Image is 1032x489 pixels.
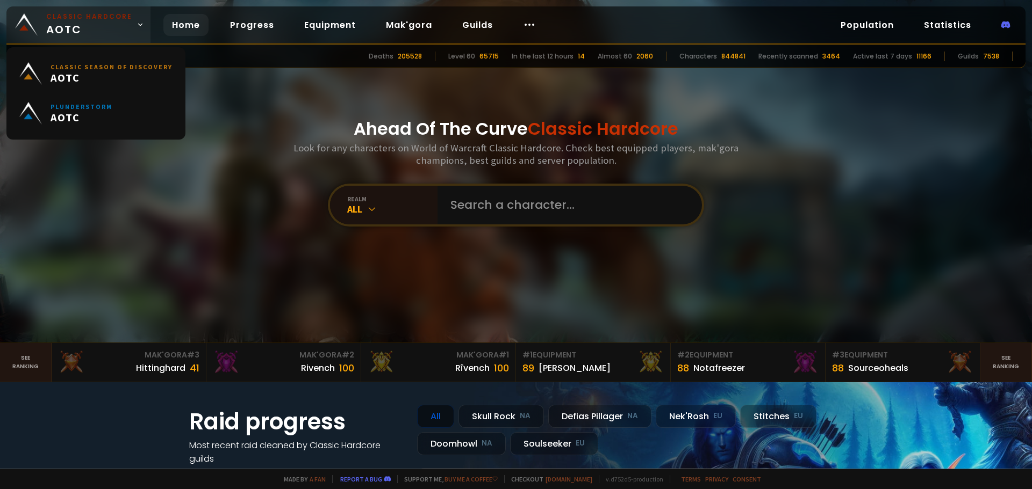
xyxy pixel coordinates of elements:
[679,52,717,61] div: Characters
[479,52,499,61] div: 65715
[342,349,354,360] span: # 2
[656,405,736,428] div: Nek'Rosh
[548,405,651,428] div: Defias Pillager
[46,12,132,38] span: AOTC
[482,438,492,449] small: NA
[189,405,404,439] h1: Raid progress
[832,349,973,361] div: Equipment
[915,14,980,36] a: Statistics
[455,361,490,375] div: Rîvench
[454,14,501,36] a: Guilds
[983,52,999,61] div: 7538
[398,52,422,61] div: 205528
[448,52,475,61] div: Level 60
[832,361,844,375] div: 88
[354,116,678,142] h1: Ahead Of The Curve
[916,52,931,61] div: 11166
[510,432,598,455] div: Soulseeker
[417,432,506,455] div: Doomhowl
[310,475,326,483] a: a fan
[213,349,354,361] div: Mak'Gora
[522,349,664,361] div: Equipment
[301,361,335,375] div: Rivench
[289,142,743,166] h3: Look for any characters on World of Warcraft Classic Hardcore. Check best equipped players, mak'g...
[340,475,382,483] a: Report a bug
[980,343,1032,382] a: Seeranking
[677,349,690,360] span: # 2
[504,475,592,483] span: Checkout
[397,475,498,483] span: Support me,
[599,475,663,483] span: v. d752d5 - production
[494,361,509,375] div: 100
[221,14,283,36] a: Progress
[740,405,816,428] div: Stitches
[163,14,209,36] a: Home
[539,361,611,375] div: [PERSON_NAME]
[522,361,534,375] div: 89
[58,349,199,361] div: Mak'Gora
[445,475,498,483] a: Buy me a coffee
[832,349,844,360] span: # 3
[758,52,818,61] div: Recently scanned
[627,411,638,421] small: NA
[822,52,840,61] div: 3464
[206,343,361,382] a: Mak'Gora#2Rivench100
[681,475,701,483] a: Terms
[347,195,438,203] div: realm
[51,111,112,124] span: AOTC
[458,405,544,428] div: Skull Rock
[693,361,745,375] div: Notafreezer
[671,343,826,382] a: #2Equipment88Notafreezer
[296,14,364,36] a: Equipment
[361,343,516,382] a: Mak'Gora#1Rîvench100
[520,411,531,421] small: NA
[347,203,438,215] div: All
[516,343,671,382] a: #1Equipment89[PERSON_NAME]
[136,361,185,375] div: Hittinghard
[721,52,746,61] div: 844841
[444,186,689,224] input: Search a character...
[578,52,585,61] div: 14
[368,349,509,361] div: Mak'Gora
[546,475,592,483] a: [DOMAIN_NAME]
[713,411,722,421] small: EU
[677,361,689,375] div: 88
[52,343,206,382] a: Mak'Gora#3Hittinghard41
[13,93,179,133] a: PlunderstormAOTC
[499,349,509,360] span: # 1
[733,475,761,483] a: Consent
[13,54,179,93] a: Classic Season of DiscoveryAOTC
[528,116,678,141] span: Classic Hardcore
[576,438,585,449] small: EU
[51,71,173,84] span: AOTC
[377,14,441,36] a: Mak'gora
[51,103,112,111] small: Plunderstorm
[636,52,653,61] div: 2060
[522,349,533,360] span: # 1
[189,439,404,465] h4: Most recent raid cleaned by Classic Hardcore guilds
[598,52,632,61] div: Almost 60
[339,361,354,375] div: 100
[417,405,454,428] div: All
[369,52,393,61] div: Deaths
[794,411,803,421] small: EU
[187,349,199,360] span: # 3
[189,466,259,478] a: See all progress
[51,63,173,71] small: Classic Season of Discovery
[190,361,199,375] div: 41
[46,12,132,21] small: Classic Hardcore
[848,361,908,375] div: Sourceoheals
[826,343,980,382] a: #3Equipment88Sourceoheals
[832,14,902,36] a: Population
[6,6,150,43] a: Classic HardcoreAOTC
[958,52,979,61] div: Guilds
[853,52,912,61] div: Active last 7 days
[705,475,728,483] a: Privacy
[512,52,574,61] div: In the last 12 hours
[277,475,326,483] span: Made by
[677,349,819,361] div: Equipment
